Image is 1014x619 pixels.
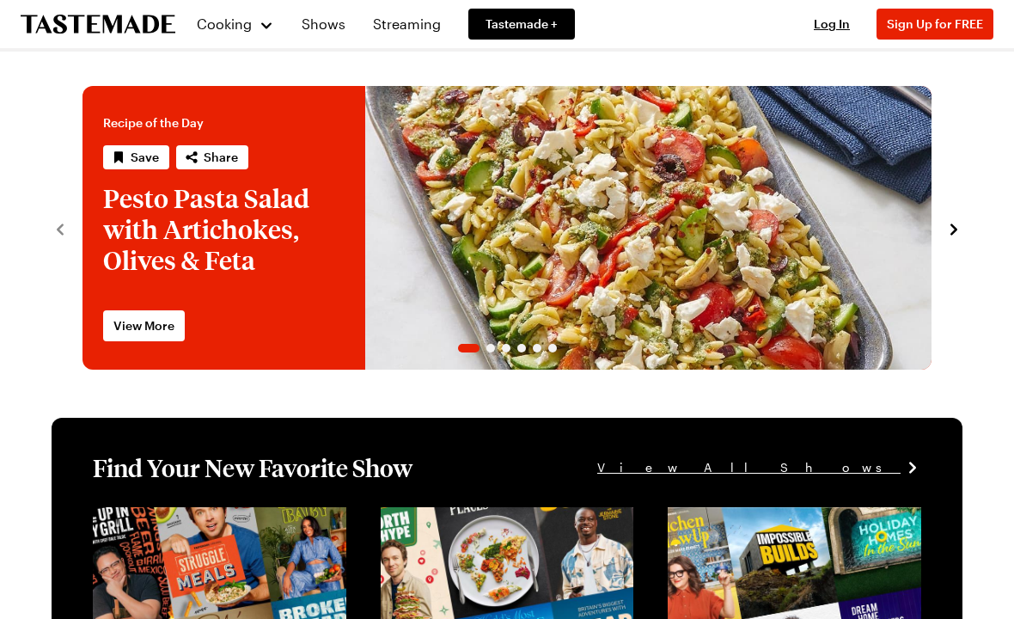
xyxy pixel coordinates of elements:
[52,218,69,238] button: navigate to previous item
[877,9,993,40] button: Sign Up for FREE
[21,15,175,34] a: To Tastemade Home Page
[814,16,850,31] span: Log In
[113,317,174,334] span: View More
[502,344,510,352] span: Go to slide 3
[204,149,238,166] span: Share
[548,344,557,352] span: Go to slide 6
[82,86,932,370] div: 1 / 6
[533,344,541,352] span: Go to slide 5
[458,344,480,352] span: Go to slide 1
[797,15,866,33] button: Log In
[197,15,252,32] span: Cooking
[103,310,185,341] a: View More
[468,9,575,40] a: Tastemade +
[131,149,159,166] span: Save
[597,458,921,477] a: View All Shows
[945,218,962,238] button: navigate to next item
[486,15,558,33] span: Tastemade +
[196,3,274,45] button: Cooking
[176,145,248,169] button: Share
[486,344,495,352] span: Go to slide 2
[103,145,169,169] button: Save recipe
[517,344,526,352] span: Go to slide 4
[597,458,901,477] span: View All Shows
[887,16,983,31] span: Sign Up for FREE
[93,509,327,525] a: View full content for [object Object]
[668,509,902,525] a: View full content for [object Object]
[93,452,412,483] h1: Find Your New Favorite Show
[381,509,615,525] a: View full content for [object Object]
